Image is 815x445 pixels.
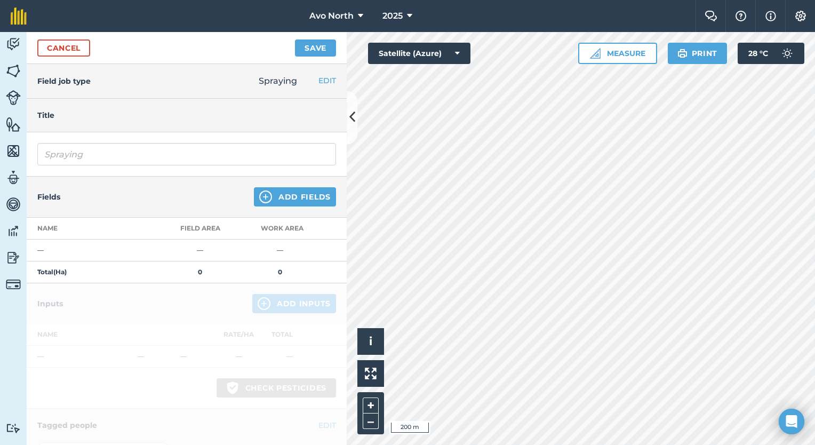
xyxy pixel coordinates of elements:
button: i [357,328,384,355]
td: — [27,240,160,261]
img: svg+xml;base64,PD94bWwgdmVyc2lvbj0iMS4wIiBlbmNvZGluZz0idXRmLTgiPz4KPCEtLSBHZW5lcmF0b3I6IEFkb2JlIE... [6,170,21,186]
img: svg+xml;base64,PHN2ZyB4bWxucz0iaHR0cDovL3d3dy53My5vcmcvMjAwMC9zdmciIHdpZHRoPSIxNCIgaGVpZ2h0PSIyNC... [259,190,272,203]
span: 28 ° C [748,43,768,64]
img: svg+xml;base64,PHN2ZyB4bWxucz0iaHR0cDovL3d3dy53My5vcmcvMjAwMC9zdmciIHdpZHRoPSIxOSIgaGVpZ2h0PSIyNC... [677,47,688,60]
img: svg+xml;base64,PHN2ZyB4bWxucz0iaHR0cDovL3d3dy53My5vcmcvMjAwMC9zdmciIHdpZHRoPSI1NiIgaGVpZ2h0PSI2MC... [6,63,21,79]
div: Open Intercom Messenger [779,409,804,434]
img: A cog icon [794,11,807,21]
a: Cancel [37,39,90,57]
button: + [363,398,379,414]
img: svg+xml;base64,PD94bWwgdmVyc2lvbj0iMS4wIiBlbmNvZGluZz0idXRmLTgiPz4KPCEtLSBHZW5lcmF0b3I6IEFkb2JlIE... [6,250,21,266]
td: — [240,240,320,261]
img: svg+xml;base64,PHN2ZyB4bWxucz0iaHR0cDovL3d3dy53My5vcmcvMjAwMC9zdmciIHdpZHRoPSI1NiIgaGVpZ2h0PSI2MC... [6,116,21,132]
h4: Field job type [37,75,91,87]
span: Avo North [309,10,354,22]
button: EDIT [318,75,336,86]
th: Work area [240,218,320,240]
td: — [160,240,240,261]
img: Two speech bubbles overlapping with the left bubble in the forefront [705,11,717,21]
button: Add Fields [254,187,336,206]
img: Four arrows, one pointing top left, one top right, one bottom right and the last bottom left [365,368,377,379]
img: svg+xml;base64,PD94bWwgdmVyc2lvbj0iMS4wIiBlbmNvZGluZz0idXRmLTgiPz4KPCEtLSBHZW5lcmF0b3I6IEFkb2JlIE... [6,196,21,212]
button: 28 °C [738,43,804,64]
strong: 0 [198,268,202,276]
button: – [363,414,379,429]
strong: Total ( Ha ) [37,268,67,276]
strong: 0 [278,268,282,276]
img: svg+xml;base64,PD94bWwgdmVyc2lvbj0iMS4wIiBlbmNvZGluZz0idXRmLTgiPz4KPCEtLSBHZW5lcmF0b3I6IEFkb2JlIE... [6,90,21,105]
img: svg+xml;base64,PD94bWwgdmVyc2lvbj0iMS4wIiBlbmNvZGluZz0idXRmLTgiPz4KPCEtLSBHZW5lcmF0b3I6IEFkb2JlIE... [6,423,21,433]
img: svg+xml;base64,PD94bWwgdmVyc2lvbj0iMS4wIiBlbmNvZGluZz0idXRmLTgiPz4KPCEtLSBHZW5lcmF0b3I6IEFkb2JlIE... [6,277,21,292]
button: Print [668,43,728,64]
button: Save [295,39,336,57]
input: What needs doing? [37,143,336,165]
img: fieldmargin Logo [11,7,27,25]
span: Spraying [259,76,297,86]
th: Name [27,218,160,240]
img: svg+xml;base64,PD94bWwgdmVyc2lvbj0iMS4wIiBlbmNvZGluZz0idXRmLTgiPz4KPCEtLSBHZW5lcmF0b3I6IEFkb2JlIE... [6,36,21,52]
button: Measure [578,43,657,64]
img: A question mark icon [734,11,747,21]
img: svg+xml;base64,PHN2ZyB4bWxucz0iaHR0cDovL3d3dy53My5vcmcvMjAwMC9zdmciIHdpZHRoPSIxNyIgaGVpZ2h0PSIxNy... [765,10,776,22]
h4: Title [37,109,336,121]
span: 2025 [382,10,403,22]
img: svg+xml;base64,PD94bWwgdmVyc2lvbj0iMS4wIiBlbmNvZGluZz0idXRmLTgiPz4KPCEtLSBHZW5lcmF0b3I6IEFkb2JlIE... [6,223,21,239]
img: svg+xml;base64,PD94bWwgdmVyc2lvbj0iMS4wIiBlbmNvZGluZz0idXRmLTgiPz4KPCEtLSBHZW5lcmF0b3I6IEFkb2JlIE... [777,43,798,64]
img: Ruler icon [590,48,601,59]
h4: Fields [37,191,60,203]
th: Field Area [160,218,240,240]
span: i [369,335,372,348]
img: svg+xml;base64,PHN2ZyB4bWxucz0iaHR0cDovL3d3dy53My5vcmcvMjAwMC9zdmciIHdpZHRoPSI1NiIgaGVpZ2h0PSI2MC... [6,143,21,159]
button: Satellite (Azure) [368,43,470,64]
